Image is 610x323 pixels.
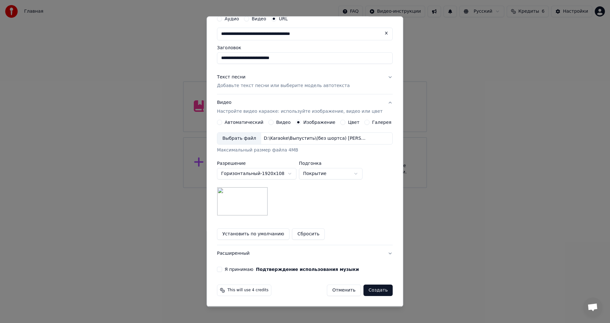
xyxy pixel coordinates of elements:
button: Установить по умолчанию [217,229,289,240]
button: Расширенный [217,246,393,262]
label: URL [279,17,288,21]
div: Выбрать файл [217,133,261,145]
label: Видео [252,17,266,21]
button: Создать [363,285,393,296]
label: Цвет [348,120,360,125]
button: Отменить [327,285,361,296]
div: ВидеоНастройте видео караоке: используйте изображение, видео или цвет [217,120,393,245]
label: Подгонка [299,161,363,166]
label: Видео [276,120,291,125]
label: Автоматический [225,120,263,125]
button: Текст песниДобавьте текст песни или выберите модель автотекста [217,69,393,94]
button: Я принимаю [256,267,359,272]
span: This will use 4 credits [227,288,268,293]
label: Я принимаю [225,267,359,272]
div: Видео [217,100,383,115]
div: Максимальный размер файла 4MB [217,147,393,154]
div: D:\Karaoke\Выпустить\(без шортса) [PERSON_NAME] - Closer to the moon\image 44.png [261,136,369,142]
p: Добавьте текст песни или выберите модель автотекста [217,83,350,89]
label: Разрешение [217,161,296,166]
label: Заголовок [217,45,393,50]
button: ВидеоНастройте видео караоке: используйте изображение, видео или цвет [217,95,393,120]
p: Настройте видео караоке: используйте изображение, видео или цвет [217,109,383,115]
label: Аудио [225,17,239,21]
label: Изображение [303,120,335,125]
button: Сбросить [292,229,325,240]
div: Текст песни [217,74,246,80]
label: Галерея [372,120,392,125]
